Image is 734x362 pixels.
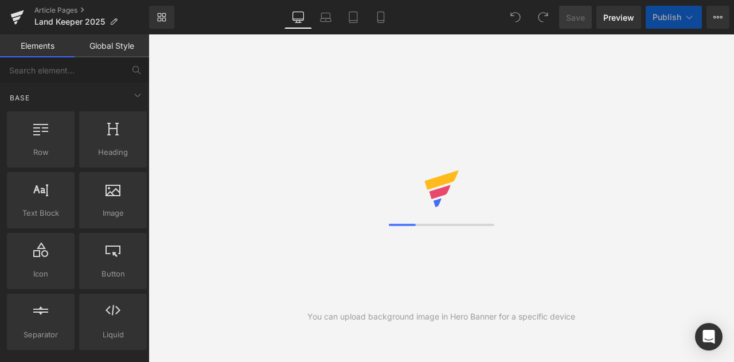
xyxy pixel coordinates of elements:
[83,329,143,341] span: Liquid
[646,6,702,29] button: Publish
[603,11,634,24] span: Preview
[653,13,681,22] span: Publish
[9,92,31,103] span: Base
[566,11,585,24] span: Save
[307,310,575,323] div: You can upload background image in Hero Banner for a specific device
[706,6,729,29] button: More
[83,146,143,158] span: Heading
[10,329,71,341] span: Separator
[312,6,339,29] a: Laptop
[149,6,174,29] a: New Library
[34,17,105,26] span: Land Keeper 2025
[34,6,149,15] a: Article Pages
[75,34,149,57] a: Global Style
[532,6,555,29] button: Redo
[10,146,71,158] span: Row
[596,6,641,29] a: Preview
[10,268,71,280] span: Icon
[339,6,367,29] a: Tablet
[83,268,143,280] span: Button
[284,6,312,29] a: Desktop
[10,207,71,219] span: Text Block
[504,6,527,29] button: Undo
[83,207,143,219] span: Image
[367,6,395,29] a: Mobile
[695,323,723,351] div: Open Intercom Messenger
